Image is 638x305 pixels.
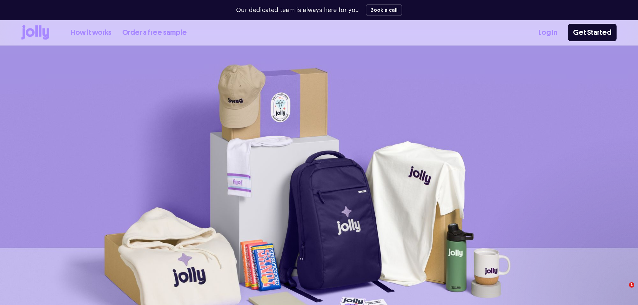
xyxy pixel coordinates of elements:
[366,4,402,16] button: Book a call
[629,282,634,288] span: 1
[236,6,359,15] p: Our dedicated team is always here for you
[71,27,112,38] a: How it works
[122,27,187,38] a: Order a free sample
[539,27,557,38] a: Log In
[615,282,631,298] iframe: Intercom live chat
[568,24,617,41] a: Get Started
